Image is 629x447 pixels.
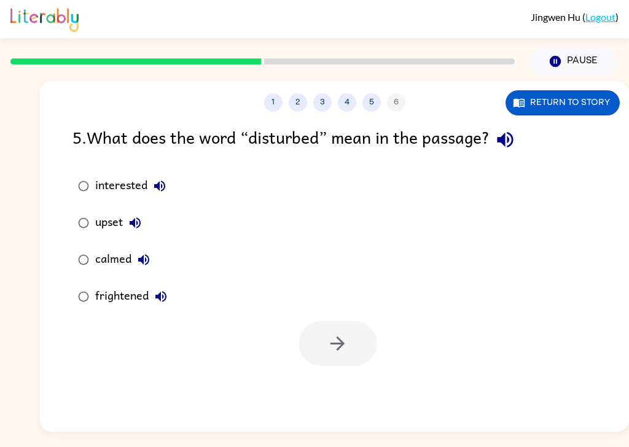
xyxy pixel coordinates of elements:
button: 3 [313,93,332,112]
div: calmed [95,247,156,272]
button: Return to story [506,90,620,115]
button: interested [147,174,172,198]
img: Literably [10,5,79,32]
span: Jingwen Hu [531,11,582,23]
div: upset [95,211,147,235]
button: Pause [529,47,619,76]
button: upset [123,211,147,235]
a: Logout [585,11,615,23]
button: frightened [149,284,173,309]
button: calmed [131,247,156,272]
button: 1 [264,93,283,112]
button: 2 [289,93,307,112]
div: 5 . What does the word “disturbed” mean in the passage? [72,124,596,155]
button: 5 [362,93,381,112]
div: ( ) [531,11,619,23]
div: interested [95,174,172,198]
div: frightened [95,284,173,309]
button: 4 [338,93,356,112]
